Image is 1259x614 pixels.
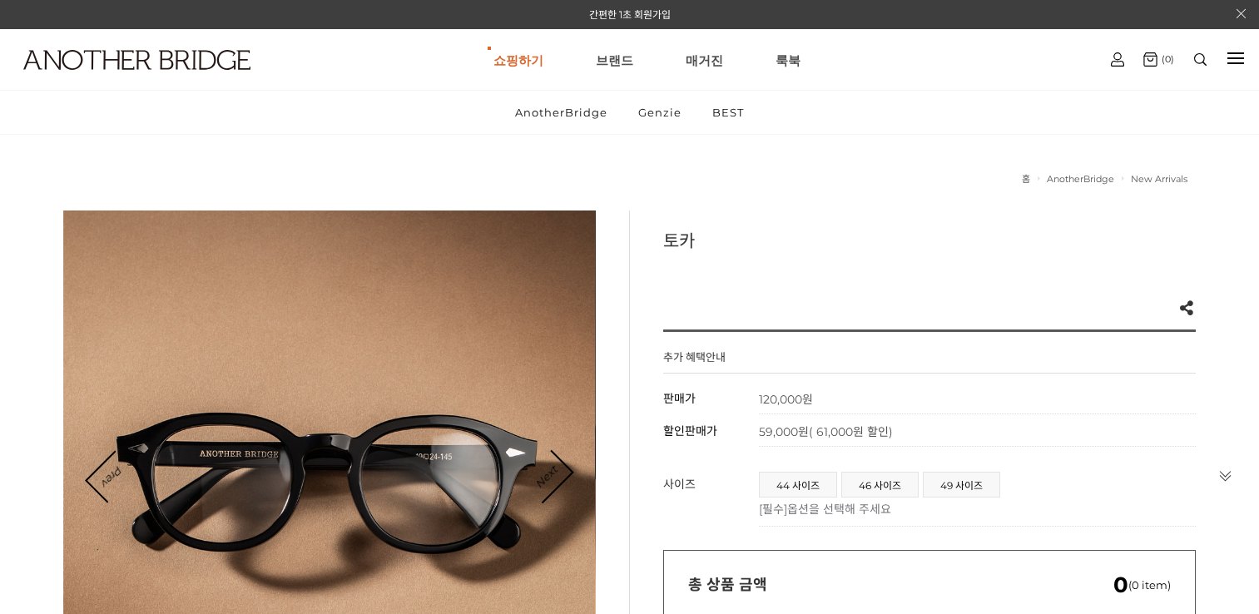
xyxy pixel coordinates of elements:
h4: 추가 혜택안내 [663,349,726,373]
a: New Arrivals [1131,173,1187,185]
h3: 토카 [663,227,1196,252]
th: 사이즈 [663,463,759,527]
span: 할인판매가 [663,423,717,438]
strong: 120,000원 [759,392,813,407]
li: 46 사이즈 [841,472,919,498]
img: search [1194,53,1207,66]
span: ( 61,000원 할인) [809,424,893,439]
a: 매거진 [686,30,723,90]
img: cart [1111,52,1124,67]
a: 홈 [1022,173,1030,185]
a: Next [520,451,572,503]
li: 44 사이즈 [759,472,837,498]
a: Prev [87,452,137,502]
em: 0 [1113,572,1128,598]
span: (0) [1157,53,1174,65]
a: 간편한 1초 회원가입 [589,8,671,21]
span: (0 item) [1113,578,1171,592]
a: 44 사이즈 [760,473,836,497]
a: 49 사이즈 [924,473,999,497]
a: Genzie [624,91,696,134]
span: 59,000원 [759,424,893,439]
strong: 총 상품 금액 [688,576,767,594]
li: 49 사이즈 [923,472,1000,498]
img: cart [1143,52,1157,67]
a: AnotherBridge [1047,173,1114,185]
a: 브랜드 [596,30,633,90]
a: AnotherBridge [501,91,622,134]
a: logo [8,50,197,111]
a: 룩북 [776,30,801,90]
p: [필수] [759,500,1187,517]
span: 판매가 [663,391,696,406]
a: (0) [1143,52,1174,67]
a: BEST [698,91,758,134]
a: 쇼핑하기 [493,30,543,90]
span: 옵션을 선택해 주세요 [787,502,891,517]
a: 46 사이즈 [842,473,918,497]
img: logo [23,50,250,70]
